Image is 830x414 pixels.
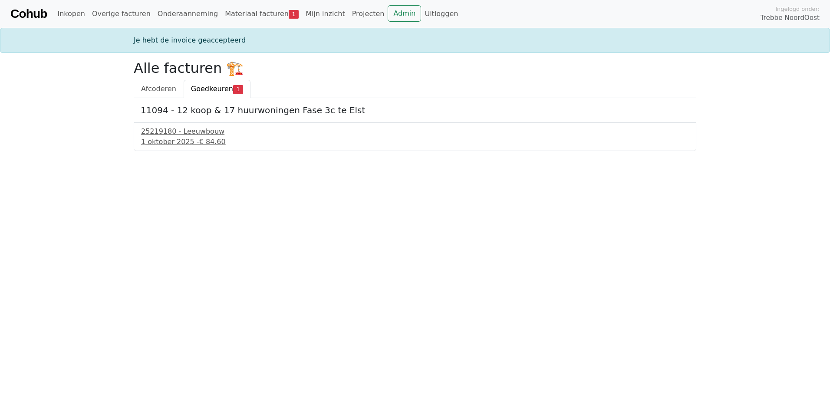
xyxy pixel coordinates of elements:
a: Afcoderen [134,80,184,98]
span: 1 [289,10,299,19]
div: 1 oktober 2025 - [141,137,689,147]
h2: Alle facturen 🏗️ [134,60,696,76]
span: 1 [233,85,243,94]
a: Overige facturen [89,5,154,23]
div: Je hebt de invoice geaccepteerd [128,35,702,46]
a: Uitloggen [421,5,461,23]
a: 25219180 - Leeuwbouw1 oktober 2025 -€ 84.60 [141,126,689,147]
span: Afcoderen [141,85,176,93]
div: 25219180 - Leeuwbouw [141,126,689,137]
a: Goedkeuren1 [184,80,250,98]
h5: 11094 - 12 koop & 17 huurwoningen Fase 3c te Elst [141,105,689,115]
span: Ingelogd onder: [775,5,820,13]
a: Admin [388,5,421,22]
a: Cohub [10,3,47,24]
span: Trebbe NoordOost [761,13,820,23]
span: € 84.60 [199,138,226,146]
a: Inkopen [54,5,88,23]
a: Mijn inzicht [302,5,349,23]
a: Onderaanneming [154,5,221,23]
a: Projecten [349,5,388,23]
span: Goedkeuren [191,85,233,93]
a: Materiaal facturen1 [221,5,302,23]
